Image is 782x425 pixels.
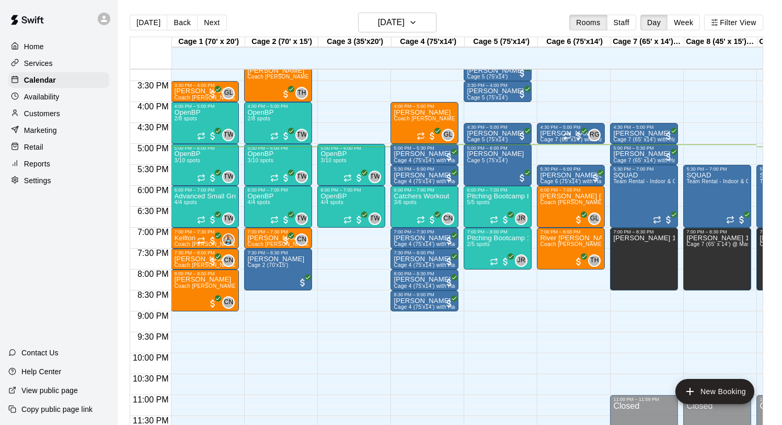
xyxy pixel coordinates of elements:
span: TW [224,130,234,140]
span: 8:00 PM [135,270,171,278]
div: Tony Wyss [295,171,308,183]
span: All customers have paid [663,215,674,225]
div: 4:30 PM – 5:00 PM [613,125,675,130]
div: 5:00 PM – 5:30 PM [394,146,455,151]
span: Recurring event [417,132,425,140]
div: 5:00 PM – 6:00 PM [467,146,528,151]
div: 7:00 PM – 8:30 PM [686,229,748,234]
span: Javon Rigsby [519,213,527,225]
span: All customers have paid [281,215,291,225]
div: 7:00 PM – 8:00 PM: River Thomas [537,228,605,270]
div: Tony Wyss [222,213,235,225]
div: 7:00 PM – 8:30 PM: Marucci 11s [610,228,678,290]
p: Copy public page link [21,404,93,415]
p: Contact Us [21,348,59,358]
a: Marketing [8,122,109,138]
span: Coach [PERSON_NAME] - 1 Hour [174,283,259,289]
div: 6:00 PM – 7:00 PM: Catchers Workout [390,186,458,228]
div: 5:30 PM – 6:00 PM: Michael Sunday [537,165,605,186]
span: 5/5 spots filled [467,199,490,205]
span: Cage 7 (65' x14') with Hack Attack & Hitrax @ Mashlab LEANDER [540,137,704,142]
span: Recurring event [417,216,425,224]
div: 7:30 PM – 8:00 PM: David Montes De Oca [171,249,239,270]
div: 6:00 PM – 7:00 PM [394,187,455,193]
p: View public page [21,385,78,396]
span: TW [297,214,307,224]
div: Gavin Lindsey [442,129,454,141]
span: All customers have paid [208,298,218,309]
span: 9:30 PM [135,332,171,341]
div: 5:30 PM – 6:00 PM: Sivakumar Madineni [390,165,458,186]
div: 7:00 PM – 7:30 PM: Reed Bullock [244,228,312,249]
div: Derelle Owens [222,233,235,246]
span: TW [370,214,380,224]
span: All customers have paid [500,256,511,267]
div: Settings [8,173,109,188]
span: TW [224,214,234,224]
div: Rod Garcia [588,129,601,141]
span: Cage 5 (75'x14') [467,158,508,163]
span: All customers have paid [590,173,601,183]
span: Coach [PERSON_NAME] - 30 minutes [174,241,269,247]
span: All customers have paid [444,256,454,267]
div: Services [8,55,109,71]
span: Recurring event [490,258,498,266]
span: All customers have paid [444,173,454,183]
div: 5:00 PM – 6:00 PM [174,146,236,151]
span: Rod Garcia [592,129,601,141]
div: 3:30 PM – 4:00 PM [467,83,528,88]
div: 8:30 PM – 9:00 PM [394,292,455,297]
span: Coach [PERSON_NAME] - 60 minutes [540,199,635,205]
span: Recurring event [343,216,352,224]
span: All customers have paid [517,89,527,99]
span: 11:00 PM [130,395,171,404]
span: Cage 6 (75'x14') with Hack Attack pitching machine [540,178,667,184]
span: Cage 4 (75'x14') with Hack Attack Pitching machine [394,241,521,247]
div: 8:30 PM – 9:00 PM: Chris Balcom [390,290,458,311]
span: Coach [PERSON_NAME] - 30 minutes [247,241,342,247]
div: 7:30 PM – 8:00 PM: Sivakumar Madineni [390,249,458,270]
div: 7:00 PM – 7:30 PM: Kellton [171,228,239,249]
span: All customers have paid [573,131,584,141]
span: All customers have paid [208,131,218,141]
span: 9:00 PM [135,311,171,320]
span: Recurring event [197,237,205,245]
span: CN [224,297,233,308]
span: 5:00 PM [135,144,171,153]
div: Cage 8 (45' x 15') @ Mashlab Leander [684,37,757,47]
span: Recurring event [563,132,571,140]
div: 7:00 PM – 8:00 PM [467,229,528,234]
div: Javon Rigsby [515,213,527,225]
div: Home [8,39,109,54]
span: All customers have paid [297,277,308,288]
span: CN [297,234,306,245]
span: All customers have paid [444,298,454,309]
span: 10:30 PM [130,374,171,383]
div: 7:00 PM – 7:30 PM [247,229,309,234]
span: Tony Wyss [373,171,381,183]
span: All customers have paid [354,215,364,225]
div: 5:00 PM – 6:00 PM: OpenBP [171,144,239,186]
div: 4:00 PM – 5:00 PM: OpenBP [171,102,239,144]
span: Recurring event [270,132,279,140]
span: Cage 7 (65' x14') with Hack Attack & Hitrax @ Mashlab LEANDER [613,137,777,142]
span: 6:30 PM [135,207,171,216]
span: All customers have paid [663,152,674,162]
div: 6:00 PM – 7:00 PM: OpenBP [244,186,312,228]
span: Recurring event [197,174,205,182]
span: TW [297,130,307,140]
span: All customers have paid [444,236,454,246]
span: TH [590,255,599,266]
span: 3:30 PM [135,81,171,90]
button: Next [197,15,226,30]
span: Gavin Lindsey [226,87,235,99]
span: Tony Wyss [373,213,381,225]
span: 4/4 spots filled [247,199,270,205]
p: Calendar [24,75,56,85]
div: Retail [8,139,109,155]
div: 5:30 PM – 7:00 PM: SQUAD [610,165,678,228]
span: 7:30 PM [135,249,171,258]
span: Coach [PERSON_NAME] - 60 minutes [247,74,342,80]
div: 4:30 PM – 5:00 PM [540,125,602,130]
span: Cage 2 (70'x15') [247,262,288,268]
